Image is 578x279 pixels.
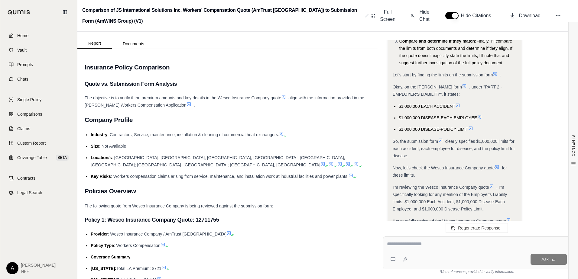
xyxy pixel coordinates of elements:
[399,115,477,120] span: $1,000,000 DISEASE-EACH EMPLOYEE
[369,6,399,25] button: Full Screen
[17,111,42,117] span: Comparisons
[60,7,70,17] button: Collapse sidebar
[519,12,541,19] span: Download
[17,190,42,196] span: Legal Search
[4,43,73,57] a: Vault
[418,8,431,23] span: Hide Chat
[393,85,502,97] span: , under "PART 2 - EMPLOYER'S LIABILITY", it states:
[393,85,462,89] span: Okay, on the [PERSON_NAME] form
[399,127,468,132] span: $1,000,000 DISEASE-POLICY LIMIT
[17,126,30,132] span: Claims
[399,39,476,43] span: Compare and determine if they match:
[4,136,73,150] a: Custom Report
[112,39,155,49] button: Documents
[17,97,41,103] span: Single Policy
[85,95,281,100] span: The objective is to verify if the premium amounts and key details in the Wesco Insurance Company ...
[85,204,273,208] span: The following quote from Wesco Insurance Company is being reviewed against the submission form:
[85,95,364,107] span: align with the information provided in the [PERSON_NAME] Workers Compensation Application
[4,29,73,42] a: Home
[91,155,112,160] span: Location/s
[399,104,456,109] span: $1,000,000 EACH ACCIDENT
[91,232,108,236] span: Provider
[85,185,371,197] h2: Policies Overview
[17,62,33,68] span: Prompts
[379,8,396,23] span: Full Screen
[4,122,73,135] a: Claims
[85,114,371,126] h2: Company Profile
[107,132,279,137] span: : Contractors; Service, maintenance, installation & cleaning of commercial heat exchangers.
[6,262,18,274] div: A
[91,155,345,167] span: : [GEOGRAPHIC_DATA], [GEOGRAPHIC_DATA]; [GEOGRAPHIC_DATA], [GEOGRAPHIC_DATA]; [GEOGRAPHIC_DATA], ...
[4,72,73,86] a: Chats
[17,76,28,82] span: Chats
[393,185,507,211] span: . I'm specifically looking for any mention of the Employer's Liability limits: $1,000,000 Each Ac...
[85,79,371,89] h3: Quote vs. Submission Form Analysis
[17,175,35,181] span: Contracts
[531,254,567,265] button: Ask
[17,155,47,161] span: Coverage Table
[21,262,56,268] span: [PERSON_NAME]
[17,33,28,39] span: Home
[91,132,107,137] span: Industry
[91,255,131,259] span: Coverage Summary
[91,243,114,248] span: Policy Type
[99,144,126,149] span: : Not Available
[500,72,501,77] span: .
[458,226,500,230] span: Regenerate Response
[383,269,571,274] div: *Use references provided to verify information.
[85,61,371,74] h2: Insurance Policy Comparison
[393,219,506,223] span: I've carefully reviewed the Wesco Insurance Company quote
[91,174,111,179] span: Key Risks
[393,139,438,144] span: So, the submission form
[393,185,489,190] span: I'm reviewing the Wesco Insurance Company quote
[4,58,73,71] a: Prompts
[393,139,515,158] span: clearly specifies $1,000,000 limits for each accident, each employee for disease, and the policy ...
[108,232,226,236] span: : Wesco Insurance Company / AmTrust [GEOGRAPHIC_DATA]
[4,186,73,199] a: Legal Search
[111,174,349,179] span: : Workers compensation claims arising from service, maintenance, and installation work at industr...
[541,257,548,262] span: Ask
[56,155,69,161] span: BETA
[507,10,543,22] button: Download
[571,135,576,156] span: CONTENTS
[116,266,161,271] span: Total LA Premium: $721
[4,107,73,121] a: Comparisons
[114,243,161,248] span: : Workers Compensation
[461,12,495,19] span: Hide Citations
[8,10,30,14] img: Qumis Logo
[4,93,73,106] a: Single Policy
[393,165,507,178] span: for these limits.
[17,140,46,146] span: Custom Report
[4,172,73,185] a: Contracts
[85,214,371,225] h3: Policy 1: Wesco Insurance Company Quote: 12711755
[408,6,433,25] button: Hide Chat
[194,103,195,107] span: .
[91,266,116,271] span: [US_STATE]:
[82,5,362,27] h2: Comparison of JS International Solutions Inc. Workers' Compensation Quote (AmTrust [GEOGRAPHIC_DA...
[131,255,132,259] span: :
[77,38,112,49] button: Report
[446,223,508,233] button: Regenerate Response
[91,144,99,149] span: Size
[17,47,27,53] span: Vault
[21,268,56,274] span: NFP
[4,151,73,164] a: Coverage TableBETA
[393,72,493,77] span: Let's start by finding the limits on the submission form
[393,165,495,170] span: Now, let's check the Wesco Insurance Company quote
